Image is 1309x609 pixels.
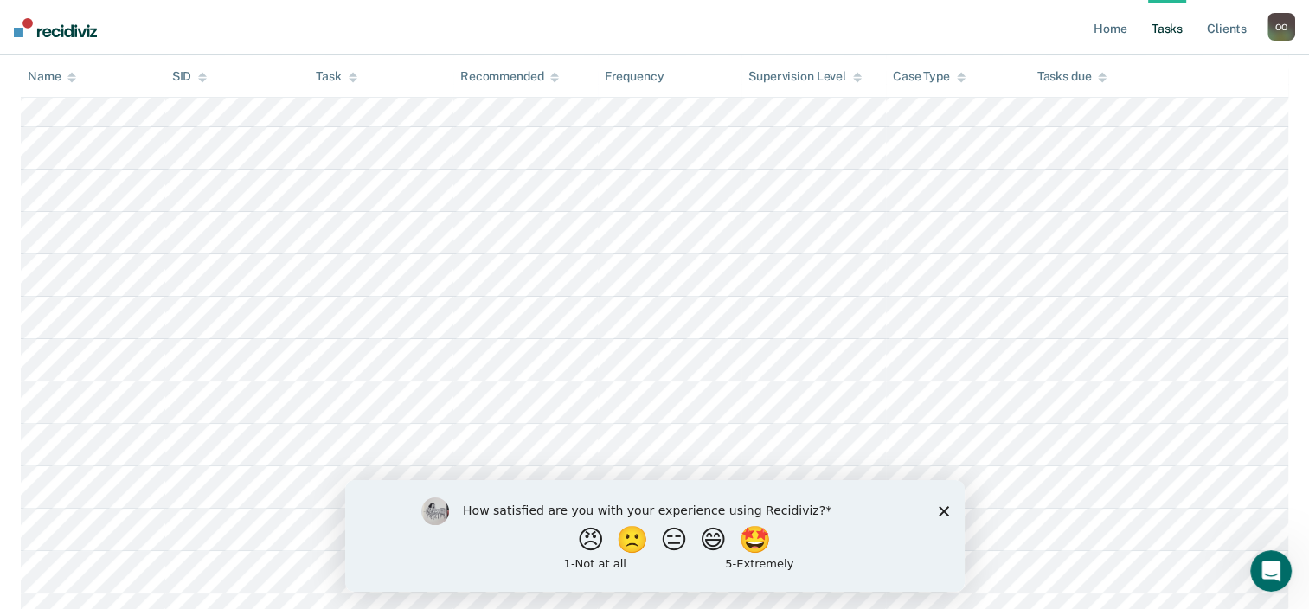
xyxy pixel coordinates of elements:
[1036,69,1107,84] div: Tasks due
[28,69,76,84] div: Name
[172,69,208,84] div: SID
[893,69,966,84] div: Case Type
[1267,13,1295,41] button: OO
[748,69,862,84] div: Supervision Level
[316,69,356,84] div: Task
[345,480,965,592] iframe: Survey by Kim from Recidiviz
[460,69,559,84] div: Recommended
[1250,550,1292,592] iframe: Intercom live chat
[605,69,664,84] div: Frequency
[1267,13,1295,41] div: O O
[14,18,97,37] img: Recidiviz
